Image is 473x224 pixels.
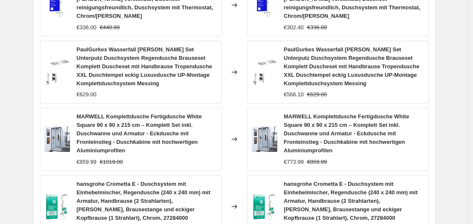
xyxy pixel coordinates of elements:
div: €629.00 [77,90,97,99]
div: €336.00 [77,23,97,32]
span: MARWELL Komplettdusche Fertigdusche White Square 90 x 90 x 215 cm – Komplett Set inkl. Duschwanne... [77,113,202,154]
div: €302.40 [284,23,304,32]
div: €773.99 [284,158,304,166]
div: €566.10 [284,90,304,99]
strike: €859.99 [307,158,327,166]
div: €859.99 [77,158,97,166]
img: 71hT8-FF9HL_80x.jpg [45,194,70,219]
img: 61RWa0VpfcL_80x.jpg [252,59,277,85]
img: 81WUZMLMgBL_80x.jpg [45,126,70,152]
span: PaulGurkes Wasserfall [PERSON_NAME] Set Unterputz Duschsystem Regendusche Brauseset Komplett Dusc... [284,46,420,87]
span: hansgrohe Crometta E - Duschsystem mit Einhebelmischer, Regendusche (240 x 240 mm) mit Armatur, H... [284,181,418,221]
img: 61RWa0VpfcL_80x.jpg [45,59,70,85]
img: 71hT8-FF9HL_80x.jpg [252,194,277,219]
img: 81WUZMLMgBL_80x.jpg [252,126,277,152]
span: MARWELL Komplettdusche Fertigdusche White Square 90 x 90 x 215 cm – Komplett Set inkl. Duschwanne... [284,113,409,154]
strike: €440.99 [100,23,120,32]
strike: €1019.00 [100,158,123,166]
strike: €629.00 [307,90,327,99]
span: PaulGurkes Wasserfall [PERSON_NAME] Set Unterputz Duschsystem Regendusche Brauseset Komplett Dusc... [77,46,212,87]
strike: €336.00 [307,23,327,32]
span: hansgrohe Crometta E - Duschsystem mit Einhebelmischer, Regendusche (240 x 240 mm) mit Armatur, H... [77,181,211,221]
